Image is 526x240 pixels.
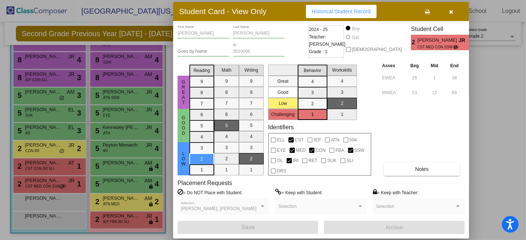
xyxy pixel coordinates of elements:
[241,224,254,230] span: Save
[277,146,286,155] span: EYE
[295,136,304,144] span: CST
[336,146,344,155] span: FBA
[268,124,294,131] label: Identifiers
[178,179,232,186] label: Placement Requests
[459,37,469,44] span: JR
[178,221,318,234] button: Save
[324,221,465,234] button: Archive
[352,34,359,41] div: Girl
[347,156,353,165] span: SLI
[180,115,187,136] span: Good
[469,38,475,47] span: 1
[181,206,256,211] span: [PERSON_NAME], [PERSON_NAME]
[380,62,404,70] th: Asses
[306,5,377,18] button: Historical Student Record
[178,49,229,54] input: goes by name
[418,44,453,50] span: CST MED CON SSW IRI
[386,224,403,230] span: Archive
[373,189,419,196] label: = Keep with Teacher:
[275,189,323,196] label: = Keep with Student:
[277,156,283,165] span: OL
[444,62,465,70] th: End
[352,25,360,32] div: Boy
[331,136,340,144] span: ATN
[277,136,285,144] span: ELL
[309,48,327,55] span: Grade : 1
[309,33,345,48] span: Teacher: [PERSON_NAME]
[384,162,460,176] button: Notes
[354,146,364,155] span: SSW
[178,189,242,196] label: = Do NOT Place with Student:
[312,8,371,14] span: Historical Student Record
[418,37,459,44] span: [PERSON_NAME]
[404,62,425,70] th: Beg
[308,156,317,165] span: RET
[316,146,326,155] span: CON
[277,167,286,175] span: DRS
[293,156,299,165] span: IRI
[382,87,402,98] input: assessment
[179,7,267,16] h3: Student Card - View Only
[415,166,429,172] span: Notes
[233,49,285,54] input: Enter ID
[327,156,337,165] span: SUK
[411,38,417,47] span: 2
[411,25,475,32] h3: Student Cell
[425,62,444,70] th: Mid
[352,45,402,54] span: [DEMOGRAPHIC_DATA]
[180,79,187,105] span: Great
[180,151,187,167] span: Low
[296,146,306,155] span: MED
[314,136,321,144] span: IEP
[350,136,357,144] span: 504
[309,26,328,33] span: 2024 - 25
[382,72,402,83] input: assessment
